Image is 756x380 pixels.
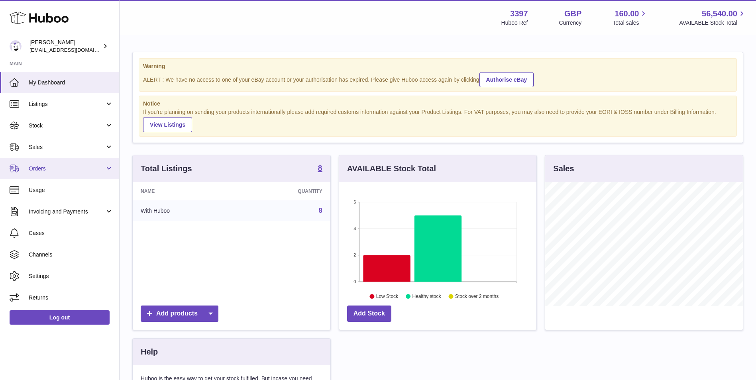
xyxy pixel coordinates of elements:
[613,19,648,27] span: Total sales
[29,79,113,86] span: My Dashboard
[29,100,105,108] span: Listings
[29,122,105,129] span: Stock
[143,108,732,132] div: If you're planning on sending your products internationally please add required customs informati...
[143,117,192,132] a: View Listings
[141,306,218,322] a: Add products
[353,226,356,231] text: 4
[455,294,499,300] text: Stock over 2 months
[479,72,534,87] a: Authorise eBay
[133,182,237,200] th: Name
[143,63,732,70] strong: Warning
[347,163,436,174] h3: AVAILABLE Stock Total
[29,47,117,53] span: [EMAIL_ADDRESS][DOMAIN_NAME]
[29,251,113,259] span: Channels
[376,294,399,300] text: Low Stock
[29,272,113,280] span: Settings
[318,164,322,172] strong: 8
[318,164,322,174] a: 8
[10,40,22,52] img: sales@canchema.com
[510,8,528,19] strong: 3397
[29,165,105,172] span: Orders
[501,19,528,27] div: Huboo Ref
[29,294,113,302] span: Returns
[29,186,113,194] span: Usage
[615,8,639,19] span: 160.00
[29,39,101,54] div: [PERSON_NAME]
[319,207,322,214] a: 8
[133,200,237,221] td: With Huboo
[143,71,732,87] div: ALERT : We have no access to one of your eBay account or your authorisation has expired. Please g...
[347,306,391,322] a: Add Stock
[353,200,356,204] text: 6
[702,8,737,19] span: 56,540.00
[141,163,192,174] h3: Total Listings
[353,279,356,284] text: 0
[559,19,582,27] div: Currency
[29,208,105,215] span: Invoicing and Payments
[679,8,746,27] a: 56,540.00 AVAILABLE Stock Total
[613,8,648,27] a: 160.00 Total sales
[29,143,105,151] span: Sales
[553,163,574,174] h3: Sales
[679,19,746,27] span: AVAILABLE Stock Total
[564,8,581,19] strong: GBP
[353,253,356,258] text: 2
[141,347,158,357] h3: Help
[10,310,110,325] a: Log out
[143,100,732,108] strong: Notice
[29,229,113,237] span: Cases
[412,294,441,300] text: Healthy stock
[237,182,330,200] th: Quantity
